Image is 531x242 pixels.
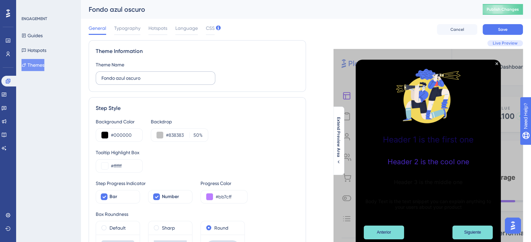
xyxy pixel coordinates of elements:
div: Step Style [96,104,299,112]
input: Theme Name [101,74,210,82]
h3: Header 3 is the middle one [361,179,495,185]
span: Language [175,24,198,32]
input: % [192,131,199,139]
button: Extend Preview Area [333,117,344,165]
span: Typography [114,24,140,32]
div: Step Progress Indicator [96,179,192,187]
div: Background Color [96,118,143,126]
button: Guides [21,29,43,42]
iframe: UserGuiding AI Assistant Launcher [503,216,523,236]
span: General [89,24,106,32]
label: Round [214,224,228,232]
h1: Header 1 is the first one [361,135,495,144]
button: Hotspots [21,44,46,56]
label: Sharp [162,224,175,232]
div: Theme Name [96,61,124,69]
div: Theme Information [96,47,299,55]
span: Number [162,193,179,201]
div: Tooltip Highlight Box [96,148,299,157]
div: ENGAGEMENT [21,16,47,21]
span: Hotspots [148,24,167,32]
div: Backdrop [151,118,208,126]
h2: Header 2 is the cool one [361,158,495,166]
button: Save [483,24,523,35]
div: Fondo azul oscuro [89,5,466,14]
img: Modal Media [395,62,462,129]
span: CSS [206,24,215,32]
label: % [189,131,203,139]
button: Previous [364,226,404,239]
button: Next [452,226,493,239]
span: Save [498,27,507,32]
div: Box Roundness [96,210,299,218]
span: Cancel [450,27,464,32]
div: Close Preview [495,62,498,65]
span: Need Help? [16,2,42,10]
span: Live Preview [493,41,518,46]
span: Extend Preview Area [336,117,341,157]
span: Publish Changes [487,7,519,12]
button: Themes [21,59,44,71]
div: Progress Color [201,179,248,187]
span: Bar [109,193,117,201]
button: Cancel [437,24,477,35]
p: Body Text is the text snippet you can explain anything to your users about your product [361,198,495,210]
label: Default [109,224,126,232]
button: Publish Changes [483,4,523,15]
